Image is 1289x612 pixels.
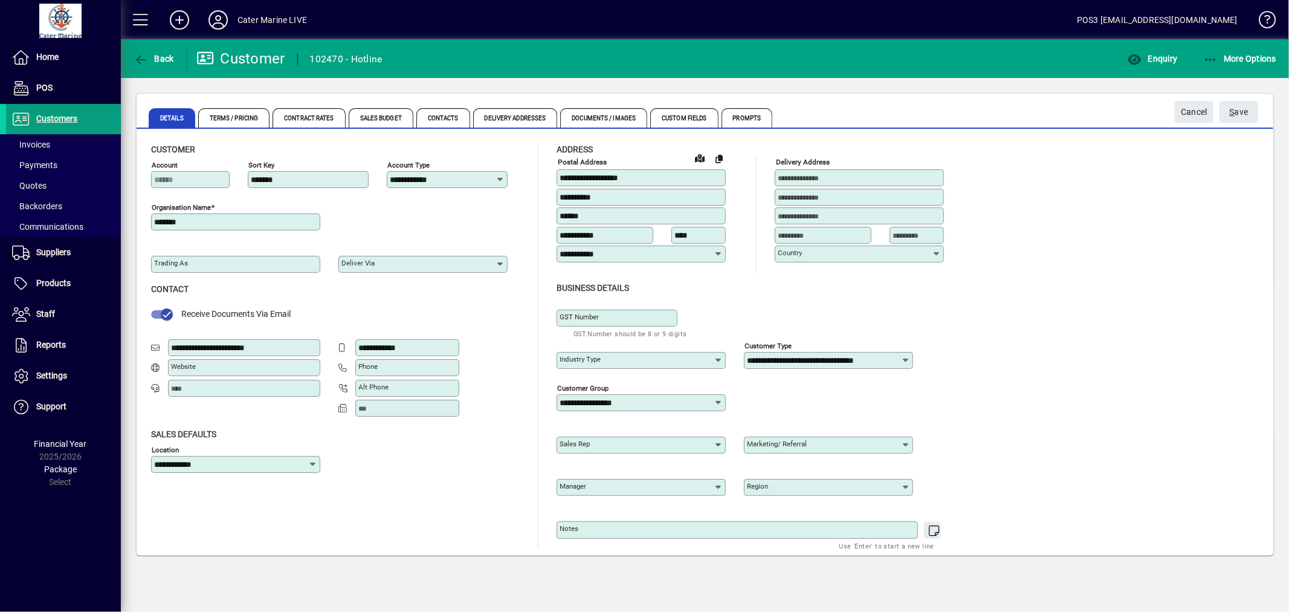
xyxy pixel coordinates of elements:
[416,108,470,128] span: Contacts
[36,402,66,411] span: Support
[6,299,121,330] a: Staff
[152,445,179,454] mat-label: Location
[473,108,558,128] span: Delivery Addresses
[560,355,601,363] mat-label: Industry type
[560,108,647,128] span: Documents / Images
[6,73,121,103] a: POS
[387,161,430,169] mat-label: Account Type
[131,48,177,70] button: Back
[6,42,121,73] a: Home
[12,222,83,232] span: Communications
[6,392,121,422] a: Support
[36,247,71,257] span: Suppliers
[1200,48,1280,70] button: More Options
[1124,48,1180,70] button: Enquiry
[6,196,121,216] a: Backorders
[36,340,66,350] span: Reports
[181,309,291,319] span: Receive Documents Via Email
[248,161,274,169] mat-label: Sort key
[36,52,59,62] span: Home
[358,383,389,391] mat-label: Alt Phone
[747,440,807,448] mat-label: Marketing/ Referral
[310,50,383,69] div: 102470 - Hotline
[121,48,187,70] app-page-header-button: Back
[573,327,687,340] mat-hint: GST Number should be 8 or 9 digits
[196,49,285,68] div: Customer
[12,201,62,211] span: Backorders
[6,155,121,175] a: Payments
[6,134,121,155] a: Invoices
[134,54,174,63] span: Back
[349,108,413,128] span: Sales Budget
[36,278,71,288] span: Products
[6,361,121,391] a: Settings
[34,439,87,449] span: Financial Year
[44,464,77,474] span: Package
[778,249,802,257] mat-label: Country
[560,524,578,533] mat-label: Notes
[650,108,718,128] span: Custom Fields
[1203,54,1277,63] span: More Options
[560,440,590,448] mat-label: Sales rep
[722,108,773,128] span: Prompts
[6,238,121,268] a: Suppliers
[560,482,586,490] mat-label: Manager
[709,149,729,168] button: Copy to Delivery address
[1181,102,1207,122] span: Cancel
[690,148,709,168] a: View on map
[152,161,178,169] mat-label: Account
[36,371,67,380] span: Settings
[6,269,121,299] a: Products
[273,108,345,128] span: Contract Rates
[149,108,195,128] span: Details
[12,140,50,149] span: Invoices
[839,539,934,553] mat-hint: Use 'Enter' to start a new line
[160,9,199,31] button: Add
[151,284,189,294] span: Contact
[36,83,53,93] span: POS
[560,313,599,321] mat-label: GST Number
[1127,54,1177,63] span: Enquiry
[36,309,55,319] span: Staff
[12,160,57,170] span: Payments
[1230,102,1249,122] span: ave
[198,108,270,128] span: Terms / Pricing
[1175,101,1213,123] button: Cancel
[557,283,629,293] span: Business details
[6,330,121,360] a: Reports
[199,9,237,31] button: Profile
[358,362,378,371] mat-label: Phone
[557,145,593,154] span: Address
[557,383,609,392] mat-label: Customer group
[171,362,196,371] mat-label: Website
[36,114,77,123] span: Customers
[12,181,47,190] span: Quotes
[151,145,195,154] span: Customer
[6,175,121,196] a: Quotes
[151,429,216,439] span: Sales defaults
[1230,107,1235,117] span: S
[747,482,768,490] mat-label: Region
[745,341,792,350] mat-label: Customer type
[154,259,188,267] mat-label: Trading as
[341,259,375,267] mat-label: Deliver via
[237,10,307,30] div: Cater Marine LIVE
[6,216,121,237] a: Communications
[1077,10,1238,30] div: POS3 [EMAIL_ADDRESS][DOMAIN_NAME]
[152,203,211,212] mat-label: Organisation name
[1220,101,1258,123] button: Save
[1250,2,1274,42] a: Knowledge Base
